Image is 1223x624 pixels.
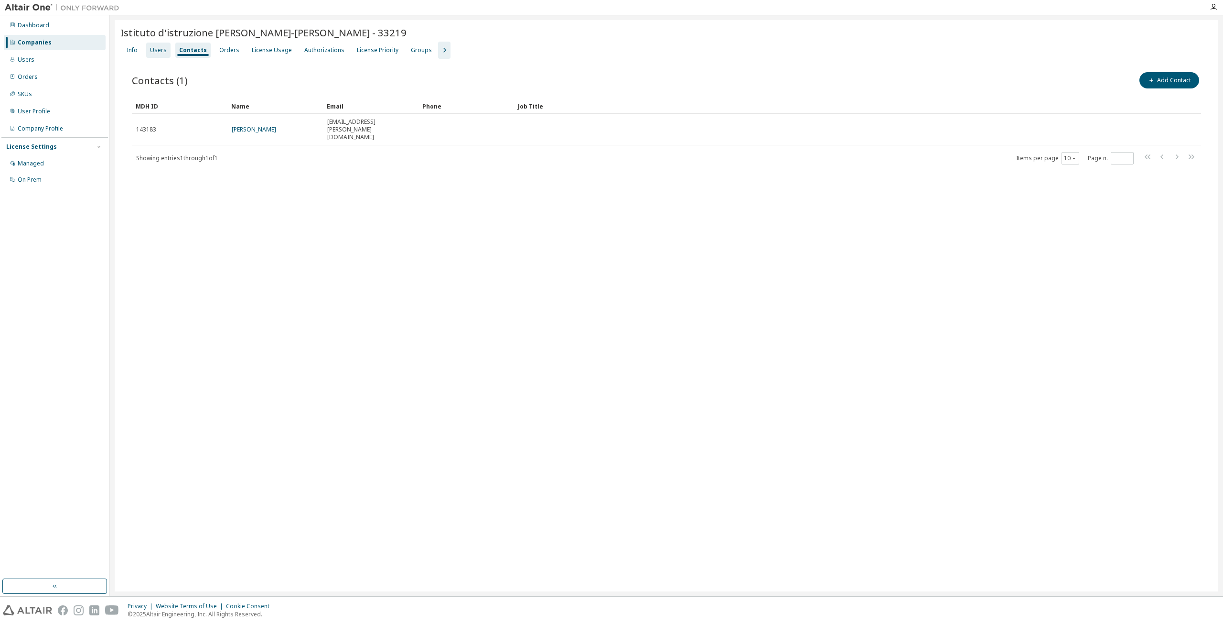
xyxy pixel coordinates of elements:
div: SKUs [18,90,32,98]
div: Info [127,46,138,54]
button: Add Contact [1139,72,1199,88]
div: License Priority [357,46,398,54]
button: 10 [1064,154,1077,162]
div: Orders [219,46,239,54]
div: License Usage [252,46,292,54]
div: Groups [411,46,432,54]
img: instagram.svg [74,605,84,615]
div: Email [327,99,415,114]
img: facebook.svg [58,605,68,615]
div: On Prem [18,176,42,184]
div: User Profile [18,108,50,115]
span: Items per page [1016,152,1079,164]
div: Users [18,56,34,64]
a: [PERSON_NAME] [232,125,276,133]
div: MDH ID [136,99,224,114]
div: Job Title [518,99,1159,114]
div: Managed [18,160,44,167]
div: Companies [18,39,52,46]
div: Contacts [179,46,207,54]
div: Users [150,46,167,54]
div: Dashboard [18,22,49,29]
img: youtube.svg [105,605,119,615]
span: Showing entries 1 through 1 of 1 [136,154,218,162]
div: Cookie Consent [226,602,275,610]
div: Orders [18,73,38,81]
img: Altair One [5,3,124,12]
div: Name [231,99,319,114]
img: linkedin.svg [89,605,99,615]
p: © 2025 Altair Engineering, Inc. All Rights Reserved. [128,610,275,618]
span: 143183 [136,126,156,133]
div: Website Terms of Use [156,602,226,610]
span: Page n. [1088,152,1134,164]
div: Privacy [128,602,156,610]
div: Phone [422,99,510,114]
span: Istituto d'istruzione [PERSON_NAME]-[PERSON_NAME] - 33219 [120,26,407,39]
img: altair_logo.svg [3,605,52,615]
div: Company Profile [18,125,63,132]
span: Contacts (1) [132,74,188,87]
div: Authorizations [304,46,344,54]
div: License Settings [6,143,57,151]
span: [EMAIL_ADDRESS][PERSON_NAME][DOMAIN_NAME] [327,118,414,141]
